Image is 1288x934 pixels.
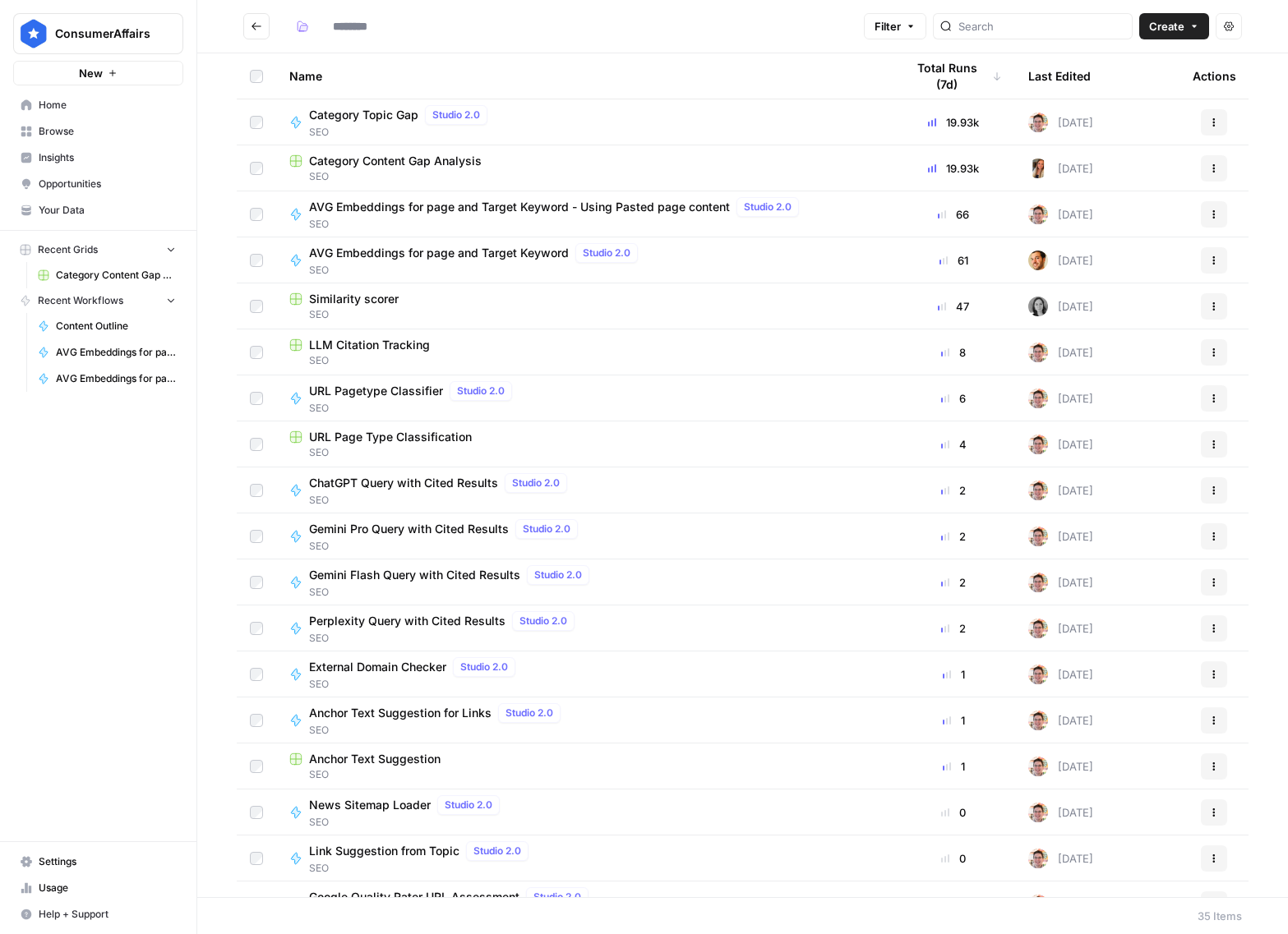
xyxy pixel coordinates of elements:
[1028,297,1093,316] div: [DATE]
[445,798,492,812] span: Studio 2.0
[905,758,1002,775] div: 1
[30,366,183,392] a: AVG Embeddings for page and Target Keyword
[39,854,176,869] span: Settings
[13,197,183,223] a: Your Data
[1028,435,1048,454] img: cligphsu63qclrxpa2fa18wddixk
[289,767,879,782] span: SEO
[1028,481,1093,500] div: [DATE]
[1149,18,1184,35] span: Create
[1028,159,1093,178] div: [DATE]
[533,890,581,904] span: Studio 2.0
[289,565,879,600] a: Gemini Flash Query with Cited ResultsStudio 2.0SEO
[1028,389,1093,408] div: [DATE]
[309,401,519,416] span: SEO
[1028,251,1093,270] div: [DATE]
[1028,803,1093,822] div: [DATE]
[243,13,270,39] button: Go back
[457,384,505,398] span: Studio 2.0
[1028,573,1093,592] div: [DATE]
[309,843,459,859] span: Link Suggestion from Topic
[1028,527,1048,546] img: cligphsu63qclrxpa2fa18wddixk
[1028,205,1093,224] div: [DATE]
[289,353,879,368] span: SEO
[309,751,441,767] span: Anchor Text Suggestion
[309,429,472,445] span: URL Page Type Classification
[289,795,879,830] a: News Sitemap LoaderStudio 2.0SEO
[1028,205,1048,224] img: cligphsu63qclrxpa2fa18wddixk
[289,53,879,99] div: Name
[19,19,48,48] img: ConsumerAffairs Logo
[309,337,430,353] span: LLM Citation Tracking
[309,521,509,537] span: Gemini Pro Query with Cited Results
[13,61,183,85] button: New
[473,844,521,858] span: Studio 2.0
[905,298,1002,315] div: 47
[289,105,879,140] a: Category Topic GapStudio 2.0SEO
[905,666,1002,683] div: 1
[289,291,879,322] a: Similarity scorerSEO
[1028,619,1048,638] img: cligphsu63qclrxpa2fa18wddixk
[13,13,183,54] button: Workspace: ConsumerAffairs
[289,751,879,782] a: Anchor Text SuggestionSEO
[79,65,103,81] span: New
[1028,481,1048,500] img: cligphsu63qclrxpa2fa18wddixk
[460,660,508,674] span: Studio 2.0
[309,631,581,646] span: SEO
[309,263,644,278] span: SEO
[1028,803,1048,822] img: cligphsu63qclrxpa2fa18wddixk
[905,160,1002,177] div: 19.93k
[905,390,1002,407] div: 6
[13,92,183,118] a: Home
[55,25,155,42] span: ConsumerAffairs
[39,124,176,139] span: Browse
[309,659,446,675] span: External Domain Checker
[309,889,519,905] span: Google Quality Rater URL Assessment
[289,887,879,922] a: Google Quality Rater URL AssessmentStudio 2.0SEO
[39,203,176,218] span: Your Data
[56,319,176,334] span: Content Outline
[39,881,176,895] span: Usage
[905,574,1002,591] div: 2
[13,145,183,171] a: Insights
[1028,159,1048,178] img: u3540639jhy63hlw48gsmgp0m3ee
[13,237,183,262] button: Recent Grids
[905,344,1002,361] div: 8
[309,797,431,813] span: News Sitemap Loader
[519,614,567,628] span: Studio 2.0
[30,313,183,339] a: Content Outline
[39,98,176,113] span: Home
[309,475,498,491] span: ChatGPT Query with Cited Results
[289,703,879,738] a: Anchor Text Suggestion for LinksStudio 2.0SEO
[56,371,176,386] span: AVG Embeddings for page and Target Keyword
[905,114,1002,131] div: 19.93k
[39,150,176,165] span: Insights
[289,307,879,322] span: SEO
[309,107,418,123] span: Category Topic Gap
[875,18,901,35] span: Filter
[289,473,879,508] a: ChatGPT Query with Cited ResultsStudio 2.0SEO
[13,875,183,901] a: Usage
[38,242,98,257] span: Recent Grids
[289,657,879,692] a: External Domain CheckerStudio 2.0SEO
[289,153,879,184] a: Category Content Gap AnalysisSEO
[289,337,879,368] a: LLM Citation TrackingSEO
[39,177,176,191] span: Opportunities
[289,841,879,876] a: Link Suggestion from TopicStudio 2.0SEO
[309,677,522,692] span: SEO
[56,345,176,360] span: AVG Embeddings for page and Target Keyword - Using Pasted page content
[309,585,596,600] span: SEO
[1028,665,1048,684] img: cligphsu63qclrxpa2fa18wddixk
[289,519,879,554] a: Gemini Pro Query with Cited ResultsStudio 2.0SEO
[1139,13,1209,39] button: Create
[309,493,574,508] span: SEO
[1028,573,1048,592] img: cligphsu63qclrxpa2fa18wddixk
[1028,849,1093,868] div: [DATE]
[13,849,183,875] a: Settings
[905,528,1002,545] div: 2
[289,381,879,416] a: URL Pagetype ClassifierStudio 2.0SEO
[309,245,569,261] span: AVG Embeddings for page and Target Keyword
[309,383,443,399] span: URL Pagetype Classifier
[1028,757,1048,776] img: cligphsu63qclrxpa2fa18wddixk
[13,901,183,927] button: Help + Support
[309,217,806,232] span: SEO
